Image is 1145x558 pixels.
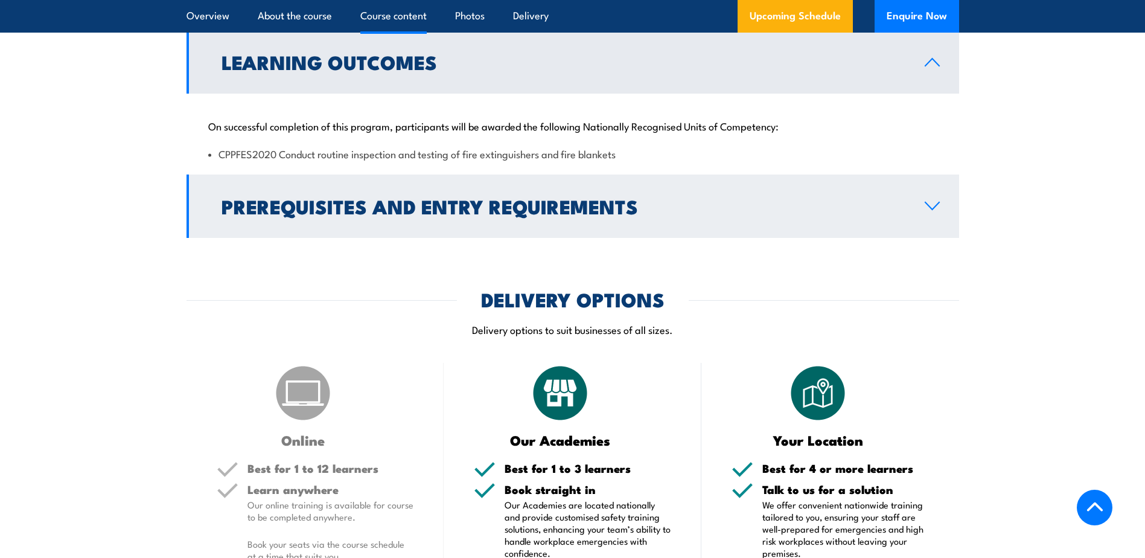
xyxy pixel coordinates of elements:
h5: Best for 1 to 3 learners [505,463,671,474]
a: Prerequisites and Entry Requirements [187,175,959,238]
h2: Learning Outcomes [222,53,905,70]
p: On successful completion of this program, participants will be awarded the following Nationally R... [208,120,937,132]
h2: DELIVERY OPTIONS [481,290,665,307]
h3: Online [217,433,390,447]
h2: Prerequisites and Entry Requirements [222,197,905,214]
h5: Best for 4 or more learners [762,463,929,474]
p: Our online training is available for course to be completed anywhere. [247,499,414,523]
a: Learning Outcomes [187,30,959,94]
h5: Best for 1 to 12 learners [247,463,414,474]
h5: Book straight in [505,484,671,495]
h3: Our Academies [474,433,647,447]
h5: Talk to us for a solution [762,484,929,495]
p: Delivery options to suit businesses of all sizes. [187,322,959,336]
li: CPPFES2020 Conduct routine inspection and testing of fire extinguishers and fire blankets [208,147,937,161]
h3: Your Location [732,433,905,447]
h5: Learn anywhere [247,484,414,495]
